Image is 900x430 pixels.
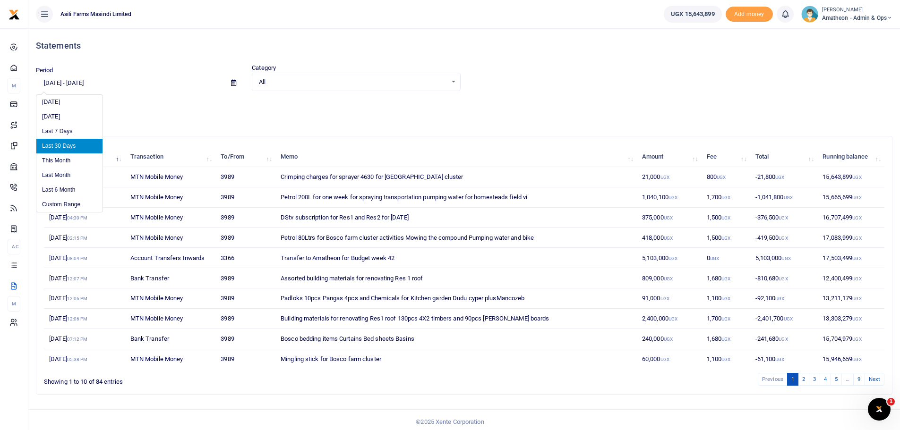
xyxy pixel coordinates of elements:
[852,256,861,261] small: UGX
[664,276,673,281] small: UGX
[664,6,721,23] a: UGX 15,643,899
[9,9,20,20] img: logo-small
[660,6,725,23] li: Wallet ballance
[44,372,390,387] div: Showing 1 to 10 of 84 entries
[750,288,817,309] td: -92,100
[750,268,817,288] td: -810,680
[721,236,730,241] small: UGX
[44,228,125,248] td: [DATE]
[44,268,125,288] td: [DATE]
[852,276,861,281] small: UGX
[44,329,125,349] td: [DATE]
[125,309,216,329] td: MTN Mobile Money
[702,349,750,369] td: 1,100
[36,102,892,112] p: Download
[44,288,125,309] td: [DATE]
[779,276,788,281] small: UGX
[817,349,884,369] td: 15,946,659
[125,167,216,187] td: MTN Mobile Money
[781,256,790,261] small: UGX
[852,215,861,220] small: UGX
[831,373,842,386] a: 5
[817,147,884,167] th: Running balance: activate to sort column ascending
[702,288,750,309] td: 1,100
[67,236,88,241] small: 02:15 PM
[125,248,216,268] td: Account Transfers Inwards
[822,14,892,22] span: Amatheon - Admin & Ops
[125,349,216,369] td: MTN Mobile Money
[215,228,275,248] td: 3989
[9,10,20,17] a: logo-small logo-large logo-large
[36,168,103,183] li: Last Month
[721,215,730,220] small: UGX
[275,208,637,228] td: DStv subscription for Res1 and Res2 for [DATE]
[702,208,750,228] td: 1,500
[125,268,216,288] td: Bank Transfer
[710,256,719,261] small: UGX
[275,349,637,369] td: Mingling stick for Bosco farm cluster
[750,208,817,228] td: -376,500
[215,329,275,349] td: 3989
[637,268,702,288] td: 809,000
[125,147,216,167] th: Transaction: activate to sort column ascending
[36,124,103,139] li: Last 7 Days
[787,373,798,386] a: 1
[750,147,817,167] th: Total: activate to sort column ascending
[215,147,275,167] th: To/From: activate to sort column ascending
[702,268,750,288] td: 1,680
[817,248,884,268] td: 17,503,499
[637,288,702,309] td: 91,000
[125,228,216,248] td: MTN Mobile Money
[702,187,750,208] td: 1,700
[44,309,125,329] td: [DATE]
[702,309,750,329] td: 1,700
[702,329,750,349] td: 1,680
[660,175,669,180] small: UGX
[750,248,817,268] td: 5,103,000
[44,349,125,369] td: [DATE]
[275,228,637,248] td: Petrol 80Ltrs for Bosco farm cluster activities Mowing the compound Pumping water and bike
[637,309,702,329] td: 2,400,000
[852,236,861,241] small: UGX
[817,208,884,228] td: 16,707,499
[67,215,88,220] small: 04:30 PM
[660,296,669,301] small: UGX
[664,236,673,241] small: UGX
[637,187,702,208] td: 1,040,100
[671,9,714,19] span: UGX 15,643,899
[67,316,88,321] small: 12:06 PM
[721,337,730,342] small: UGX
[852,296,861,301] small: UGX
[801,6,892,23] a: profile-user [PERSON_NAME] Amatheon - Admin & Ops
[8,296,20,312] li: M
[36,66,53,75] label: Period
[817,268,884,288] td: 12,400,499
[57,10,135,18] span: Asili Farms Masindi Limited
[36,41,892,51] h4: Statements
[750,309,817,329] td: -2,401,700
[721,296,730,301] small: UGX
[817,288,884,309] td: 13,211,179
[779,236,788,241] small: UGX
[809,373,820,386] a: 3
[750,349,817,369] td: -61,100
[125,329,216,349] td: Bank Transfer
[637,167,702,187] td: 21,000
[852,316,861,321] small: UGX
[852,337,861,342] small: UGX
[275,248,637,268] td: Transfer to Amatheon for Budget week 42
[779,215,788,220] small: UGX
[801,6,818,23] img: profile-user
[868,398,891,421] iframe: Intercom live chat
[702,167,750,187] td: 800
[637,147,702,167] th: Amount: activate to sort column ascending
[8,78,20,93] li: M
[726,10,773,17] a: Add money
[36,110,103,124] li: [DATE]
[717,175,726,180] small: UGX
[275,187,637,208] td: Petrol 200L for one week for spraying transportation pumping water for homesteads field vi
[259,77,446,87] span: All
[36,139,103,153] li: Last 30 Days
[817,167,884,187] td: 15,643,899
[275,288,637,309] td: Padloks 10pcs Pangas 4pcs and Chemicals for Kitchen garden Dudu cyper plusMancozeb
